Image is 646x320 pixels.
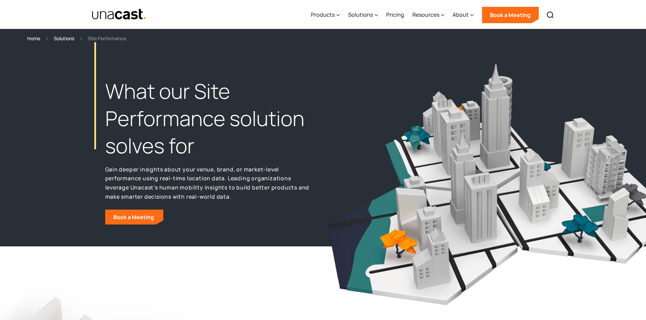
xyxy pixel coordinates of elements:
p: Gain deeper insights about your venue, brand, or market-level performance using real-time locatio... [105,165,310,201]
a: Solutions [54,34,74,42]
a: Pricing [386,1,404,29]
h1: What our Site Performance solution solves for [105,78,310,159]
div: About [453,11,469,19]
div: Products [311,1,340,29]
div: Site Performance [88,34,126,42]
div: About [453,1,474,29]
div: Resources [412,11,439,19]
img: Unacast text logo [92,9,147,20]
a: Home [27,34,40,42]
a: Book a Meeting [105,210,163,225]
a: home [92,9,147,20]
div: Resources [412,1,444,29]
div: Products [311,11,335,19]
div: Solutions [348,11,373,19]
a: Book a Meeting [482,7,539,23]
div: Solutions [348,1,378,29]
img: Search icon [546,11,554,19]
